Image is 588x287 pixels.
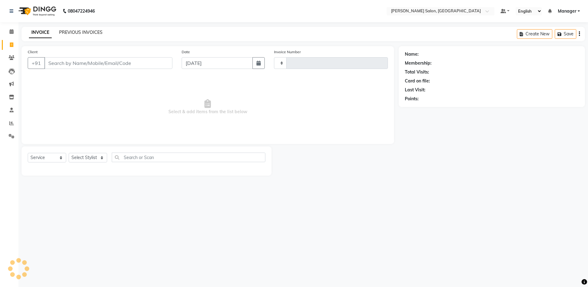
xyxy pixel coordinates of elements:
div: Total Visits: [405,69,429,75]
img: logo [16,2,58,20]
span: Manager [558,8,576,14]
a: PREVIOUS INVOICES [59,30,103,35]
b: 08047224946 [68,2,95,20]
div: Membership: [405,60,432,66]
button: +91 [28,57,45,69]
label: Date [182,49,190,55]
button: Save [555,29,576,39]
div: Points: [405,96,419,102]
input: Search by Name/Mobile/Email/Code [44,57,172,69]
label: Invoice Number [274,49,301,55]
input: Search or Scan [112,153,265,162]
label: Client [28,49,38,55]
div: Last Visit: [405,87,425,93]
div: Card on file: [405,78,430,84]
button: Create New [517,29,552,39]
span: Select & add items from the list below [28,76,388,138]
div: Name: [405,51,419,58]
a: INVOICE [29,27,52,38]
